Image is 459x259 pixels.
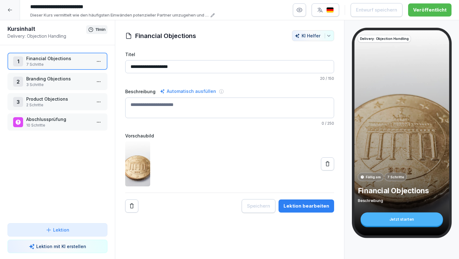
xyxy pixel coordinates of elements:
p: Product Objections [26,96,91,102]
p: Dieser Kurs vermittelt wie den häufigsten Einwänden potenzieller Partner umzugehen und diese erfo... [30,12,209,18]
button: Lektion mit KI erstellen [7,240,107,253]
h1: Financial Objections [135,31,196,41]
p: Financial Objections [358,186,446,195]
label: Titel [125,51,334,58]
p: Lektion [53,227,69,233]
div: 3 [13,97,23,107]
p: 11 min [96,26,106,33]
div: Automatisch ausfüllen [159,88,217,95]
span: 0 [322,121,324,126]
div: Speichern [247,203,270,209]
p: / 250 [125,121,334,126]
label: Vorschaubild [125,132,334,139]
img: de.svg [326,7,334,13]
div: Entwurf speichern [356,7,397,13]
p: Branding Objections [26,75,91,82]
div: 1 [13,56,23,66]
h1: Kursinhalt [7,25,86,33]
label: Beschreibung [125,88,155,95]
p: 3 Schritte [26,82,91,88]
p: Delivery: Objection Handling [7,33,86,39]
p: / 150 [125,76,334,81]
button: Lektion [7,223,107,237]
div: 3Product Objections2 Schritte [7,93,107,110]
p: Delivery: Objection Handling [360,36,408,41]
div: Lektion bearbeiten [284,203,329,209]
p: Fällig am [366,174,381,179]
p: 7 Schritte [26,62,91,67]
div: 2Branding Objections3 Schritte [7,73,107,90]
p: Beschreibung [358,198,446,203]
button: Speichern [242,199,275,213]
p: 2 Schritte [26,102,91,108]
p: 7 Schritte [387,174,404,179]
p: 10 Schritte [26,122,91,128]
img: gzn57nbfrxb0p5iq8mhtejwm.png [125,141,150,186]
div: KI Helfer [295,33,331,38]
p: Financial Objections [26,55,91,62]
button: KI Helfer [292,30,334,41]
button: Remove [125,199,138,213]
div: Abschlussprüfung10 Schritte [7,113,107,131]
div: 2 [13,77,23,87]
button: Veröffentlicht [408,3,452,17]
p: Lektion mit KI erstellen [36,243,86,250]
div: Veröffentlicht [413,7,447,13]
button: Lektion bearbeiten [279,199,334,213]
button: Entwurf speichern [351,3,402,17]
span: 20 [320,76,325,81]
div: Jetzt starten [360,213,443,226]
p: Abschlussprüfung [26,116,91,122]
div: 1Financial Objections7 Schritte [7,53,107,70]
